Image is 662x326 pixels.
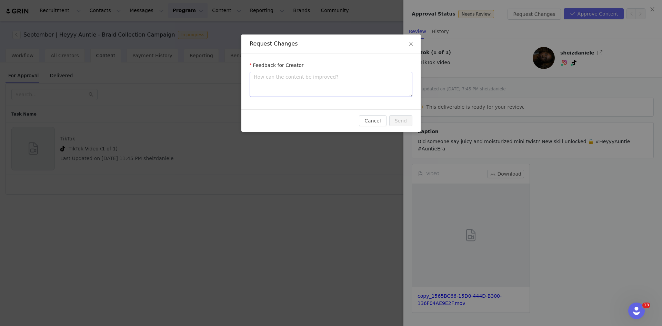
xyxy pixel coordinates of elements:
i: icon: close [408,41,414,47]
span: 13 [642,303,650,308]
label: Feedback for Creator [250,62,304,68]
button: Send [389,115,412,126]
div: Request Changes [250,40,412,48]
iframe: Intercom live chat [628,303,645,319]
button: Close [401,34,421,54]
button: Cancel [359,115,386,126]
